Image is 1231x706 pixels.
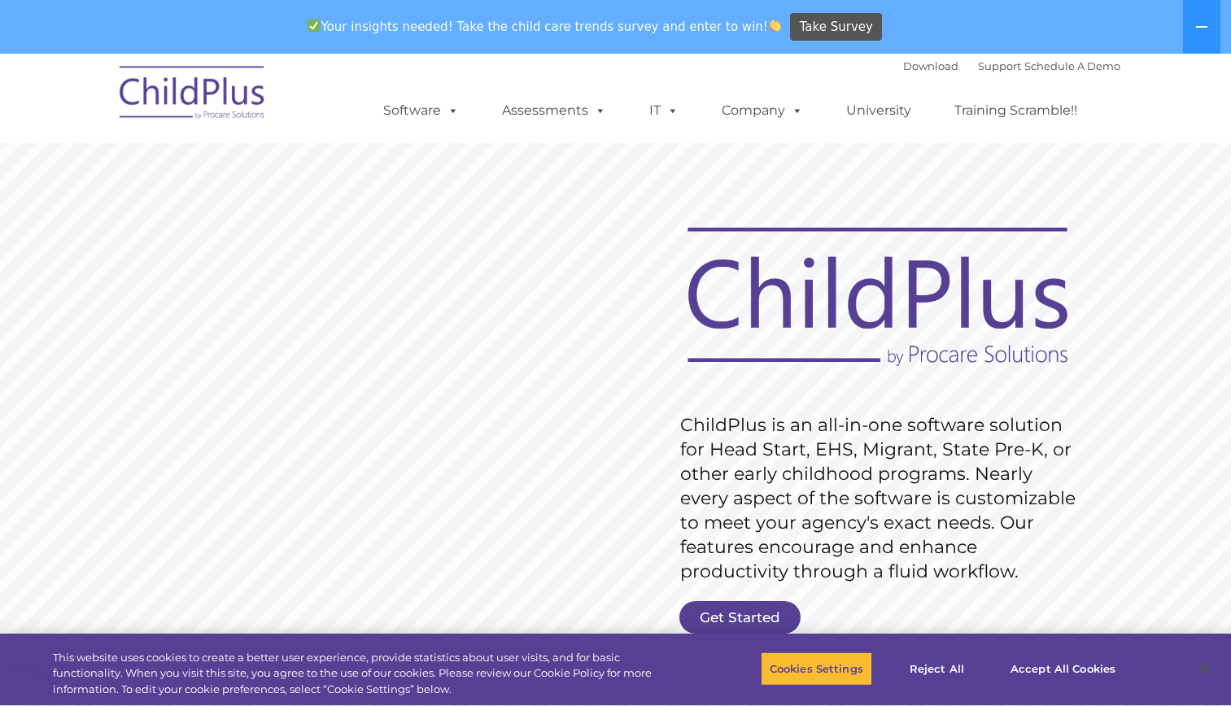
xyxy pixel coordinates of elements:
a: Software [367,94,475,127]
a: Training Scramble!! [938,94,1093,127]
a: Support [978,59,1021,72]
rs-layer: ChildPlus is an all-in-one software solution for Head Start, EHS, Migrant, State Pre-K, or other ... [680,413,1084,584]
img: ChildPlus by Procare Solutions [111,54,274,136]
font: | [903,59,1120,72]
img: 👏 [769,20,781,32]
button: Reject All [886,652,988,686]
button: Cookies Settings [761,652,872,686]
span: Your insights needed! Take the child care trends survey and enter to win! [301,11,788,42]
span: Take Survey [800,13,873,41]
a: Company [705,94,819,127]
div: This website uses cookies to create a better user experience, provide statistics about user visit... [53,650,677,698]
a: Schedule A Demo [1024,59,1120,72]
a: University [830,94,928,127]
a: Take Survey [790,13,882,41]
a: IT [633,94,695,127]
button: Close [1187,651,1223,686]
a: Download [903,59,958,72]
img: ✅ [308,20,320,32]
button: Accept All Cookies [1002,652,1124,686]
a: Get Started [679,601,801,634]
a: Assessments [486,94,622,127]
